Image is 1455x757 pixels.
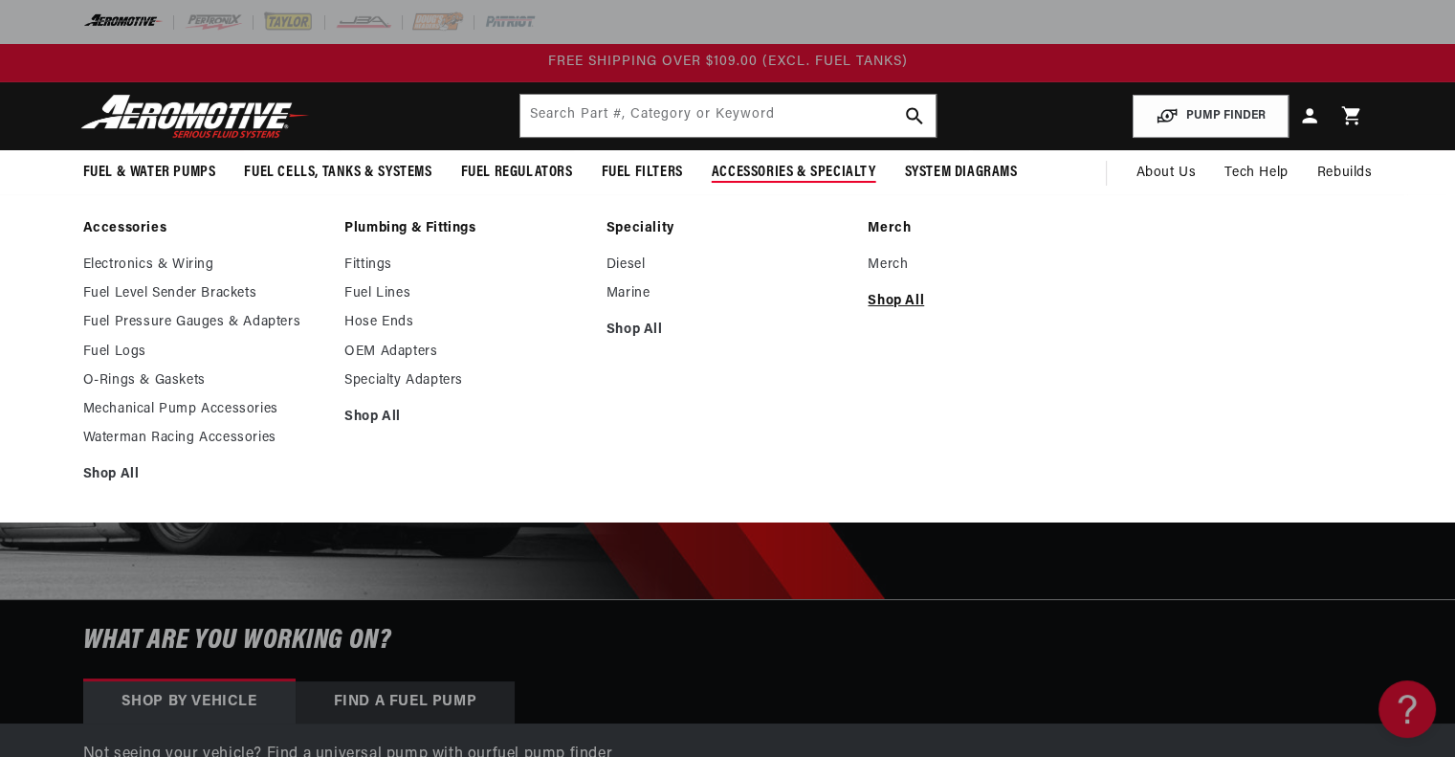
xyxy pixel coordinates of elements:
[606,256,849,274] a: Diesel
[83,466,326,483] a: Shop All
[296,681,516,724] div: Find a Fuel Pump
[83,256,326,274] a: Electronics & Wiring
[1121,150,1210,196] a: About Us
[868,293,1111,310] a: Shop All
[344,285,587,302] a: Fuel Lines
[83,314,326,331] a: Fuel Pressure Gauges & Adapters
[230,150,446,195] summary: Fuel Cells, Tanks & Systems
[344,314,587,331] a: Hose Ends
[905,163,1018,183] span: System Diagrams
[712,163,876,183] span: Accessories & Specialty
[602,163,683,183] span: Fuel Filters
[344,409,587,426] a: Shop All
[891,150,1032,195] summary: System Diagrams
[1317,163,1373,184] span: Rebuilds
[344,220,587,237] a: Plumbing & Fittings
[244,163,431,183] span: Fuel Cells, Tanks & Systems
[35,600,1421,681] h6: What are you working on?
[344,344,587,361] a: OEM Adapters
[548,55,908,69] span: FREE SHIPPING OVER $109.00 (EXCL. FUEL TANKS)
[520,95,936,137] input: Search by Part Number, Category or Keyword
[461,163,573,183] span: Fuel Regulators
[83,372,326,390] a: O-Rings & Gaskets
[1224,163,1288,184] span: Tech Help
[447,150,587,195] summary: Fuel Regulators
[76,94,315,139] img: Aeromotive
[606,322,849,339] a: Shop All
[606,285,849,302] a: Marine
[83,401,326,418] a: Mechanical Pump Accessories
[83,285,326,302] a: Fuel Level Sender Brackets
[83,344,326,361] a: Fuel Logs
[69,150,231,195] summary: Fuel & Water Pumps
[587,150,697,195] summary: Fuel Filters
[868,220,1111,237] a: Merch
[344,256,587,274] a: Fittings
[893,95,936,137] button: search button
[83,681,296,724] div: Shop by vehicle
[344,372,587,390] a: Specialty Adapters
[606,220,849,237] a: Speciality
[83,220,326,237] a: Accessories
[1210,150,1302,196] summary: Tech Help
[1133,95,1289,138] button: PUMP FINDER
[697,150,891,195] summary: Accessories & Specialty
[1303,150,1387,196] summary: Rebuilds
[868,256,1111,274] a: Merch
[83,163,216,183] span: Fuel & Water Pumps
[83,430,326,447] a: Waterman Racing Accessories
[1135,166,1196,180] span: About Us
